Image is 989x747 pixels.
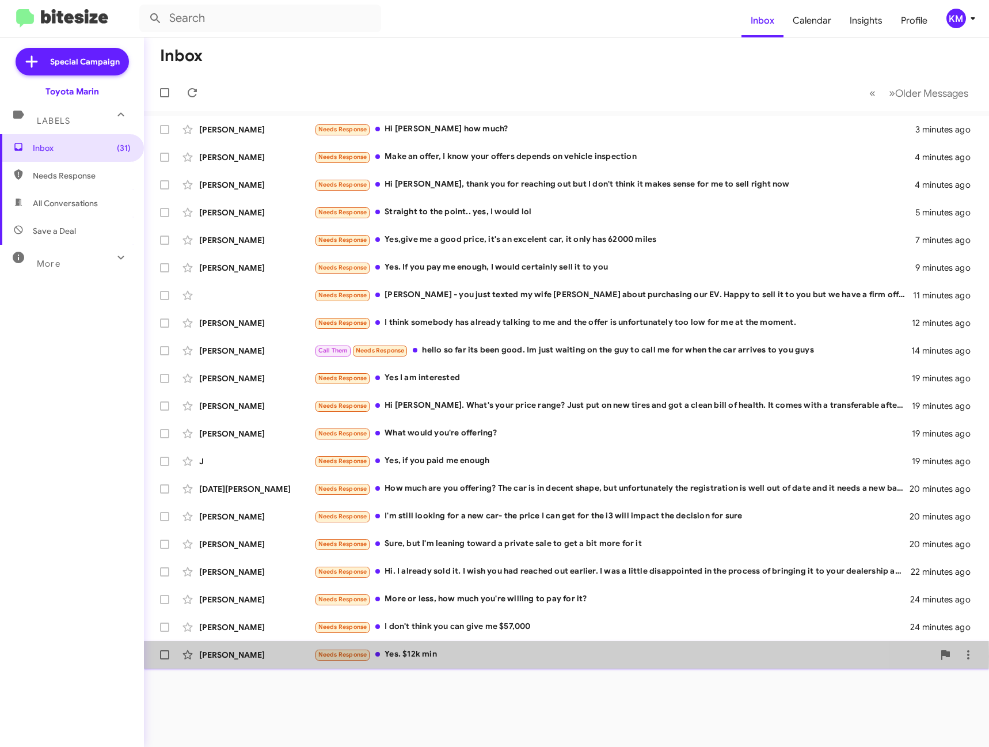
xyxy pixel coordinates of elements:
[912,456,980,467] div: 19 minutes ago
[318,485,367,492] span: Needs Response
[33,142,131,154] span: Inbox
[318,236,367,244] span: Needs Response
[946,9,966,28] div: KM
[314,565,911,578] div: Hi. I already sold it. I wish you had reached out earlier. I was a little disappointed in the pro...
[318,623,367,631] span: Needs Response
[318,374,367,382] span: Needs Response
[16,48,129,75] a: Special Campaign
[314,344,911,357] div: hello so far its been good. Im just waiting on the guy to call me for when the car arrives to you...
[199,594,314,605] div: [PERSON_NAME]
[199,621,314,633] div: [PERSON_NAME]
[199,649,314,661] div: [PERSON_NAME]
[139,5,381,32] input: Search
[199,151,314,163] div: [PERSON_NAME]
[911,483,980,495] div: 20 minutes ago
[318,402,367,409] span: Needs Response
[915,124,980,135] div: 3 minutes ago
[199,456,314,467] div: J
[199,234,314,246] div: [PERSON_NAME]
[911,566,980,578] div: 22 minutes ago
[912,428,980,439] div: 19 minutes ago
[314,510,911,523] div: I'm still looking for a new car- the price I can get for the i3 will impact the decision for sure
[199,345,314,357] div: [PERSON_NAME]
[318,264,367,271] span: Needs Response
[318,513,367,520] span: Needs Response
[314,648,934,661] div: Yes. $12k min
[33,170,131,181] span: Needs Response
[915,234,980,246] div: 7 minutes ago
[199,566,314,578] div: [PERSON_NAME]
[318,457,367,465] span: Needs Response
[199,207,314,218] div: [PERSON_NAME]
[314,261,915,274] div: Yes. If you pay me enough, I would certainly sell it to you
[913,290,980,301] div: 11 minutes ago
[356,347,405,354] span: Needs Response
[45,86,99,97] div: Toyota Marin
[199,317,314,329] div: [PERSON_NAME]
[318,430,367,437] span: Needs Response
[869,86,876,100] span: «
[840,4,892,37] a: Insights
[314,150,915,164] div: Make an offer, I know your offers depends on vehicle inspection
[915,262,980,274] div: 9 minutes ago
[117,142,131,154] span: (31)
[937,9,976,28] button: KM
[199,373,314,384] div: [PERSON_NAME]
[318,208,367,216] span: Needs Response
[318,568,367,575] span: Needs Response
[199,124,314,135] div: [PERSON_NAME]
[314,233,915,247] div: Yes,give me a good price, it's an excelent car, it only has 62000 miles
[314,206,915,219] div: Straight to the point.. yes, I would lol
[314,399,912,412] div: Hi [PERSON_NAME]. What's your price range? Just put on new tires and got a clean bill of health. ...
[892,4,937,37] a: Profile
[889,86,895,100] span: »
[895,87,968,100] span: Older Messages
[199,400,314,412] div: [PERSON_NAME]
[314,427,912,440] div: What would you're offering?
[37,116,70,126] span: Labels
[912,400,980,412] div: 19 minutes ago
[33,225,76,237] span: Save a Deal
[912,317,980,329] div: 12 minutes ago
[314,178,915,191] div: Hi [PERSON_NAME], thank you for reaching out but I don't think it makes sense for me to sell righ...
[50,56,120,67] span: Special Campaign
[314,289,913,302] div: [PERSON_NAME] - you just texted my wife [PERSON_NAME] about purchasing our EV. Happy to sell it t...
[318,126,367,133] span: Needs Response
[314,123,915,136] div: Hi [PERSON_NAME] how much?
[318,651,367,658] span: Needs Response
[160,47,203,65] h1: Inbox
[314,371,912,385] div: Yes I am interested
[783,4,840,37] a: Calendar
[915,207,980,218] div: 5 minutes ago
[915,179,980,191] div: 4 minutes ago
[33,198,98,209] span: All Conversations
[318,596,367,603] span: Needs Response
[314,482,911,495] div: How much are you offering? The car is in decent shape, but unfortunately the registration is well...
[882,81,975,105] button: Next
[314,593,911,606] div: More or less, how much you're willing to pay for it?
[911,594,980,605] div: 24 minutes ago
[318,540,367,548] span: Needs Response
[911,511,980,522] div: 20 minutes ago
[912,373,980,384] div: 19 minutes ago
[199,428,314,439] div: [PERSON_NAME]
[199,539,314,550] div: [PERSON_NAME]
[314,537,911,551] div: Sure, but I'm leaning toward a private sale to get a bit more for it
[318,347,348,354] span: Call Them
[911,345,980,357] div: 14 minutes ago
[741,4,783,37] a: Inbox
[37,259,60,269] span: More
[318,181,367,188] span: Needs Response
[199,483,314,495] div: [DATE][PERSON_NAME]
[863,81,975,105] nav: Page navigation example
[199,262,314,274] div: [PERSON_NAME]
[314,620,911,634] div: I don't think you can give me $57,000
[314,454,912,468] div: Yes, if you paid me enough
[318,153,367,161] span: Needs Response
[911,621,980,633] div: 24 minutes ago
[199,179,314,191] div: [PERSON_NAME]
